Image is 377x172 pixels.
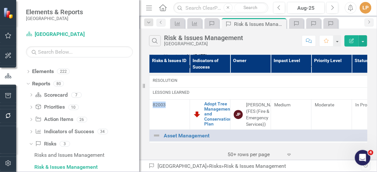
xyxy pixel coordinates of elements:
[18,10,32,16] div: v 4.0.25
[35,103,65,111] a: Priorities
[35,116,73,123] a: Action Items
[153,102,186,108] div: 82003
[230,100,271,130] td: Double-Click to Edit
[98,129,108,134] div: 34
[53,81,64,86] div: 80
[271,100,312,130] td: Double-Click to Edit
[33,150,139,160] a: Risks and Issues Management
[355,150,371,166] iframe: Intercom live chat
[32,80,50,88] a: Reports
[246,102,281,127] div: [PERSON_NAME] (FES (Fire & Emergency Services))
[315,102,334,107] span: Moderate
[274,102,290,107] span: Medium
[34,152,139,158] div: Risks and Issues Management
[312,100,352,130] td: Double-Click to Edit
[35,91,68,99] a: Scorecard
[243,5,257,10] span: Search
[234,110,243,119] div: JP
[234,3,267,12] button: Search
[60,141,70,147] div: 3
[32,68,54,75] a: Elements
[148,163,361,170] div: » »
[164,41,243,46] div: [GEOGRAPHIC_DATA]
[224,163,286,169] div: Risk & Issues Management
[68,104,79,110] div: 10
[204,102,232,126] a: Adopt Tree Management and Conservation Plan
[77,117,87,122] div: 26
[10,17,16,22] img: website_grey.svg
[360,2,371,14] button: LP
[209,163,221,169] a: Risks
[65,38,70,43] img: tab_keywords_by_traffic_grey.svg
[164,34,243,41] div: Risk & Issues Management
[17,17,71,22] div: Domain: [DOMAIN_NAME]
[26,31,107,38] a: [GEOGRAPHIC_DATA]
[287,2,325,14] button: Aug-25
[26,46,133,58] input: Search Below...
[57,69,70,74] div: 222
[25,38,58,42] div: Domain Overview
[35,140,56,148] a: Risks
[158,163,206,169] a: [GEOGRAPHIC_DATA]
[368,150,373,155] span: 4
[35,128,94,135] a: Indicators of Success
[34,164,139,170] div: Risk & Issues Management
[26,8,83,16] span: Elements & Reports
[190,100,230,130] td: Double-Click to Edit Right Click for Context Menu
[289,4,323,12] div: Aug-25
[173,2,268,14] input: Search ClearPoint...
[153,132,160,139] img: Not Defined
[10,10,16,16] img: logo_orange.svg
[234,20,285,28] div: Risk & Issues Management
[18,38,23,43] img: tab_domain_overview_orange.svg
[72,38,109,42] div: Keywords by Traffic
[71,92,82,98] div: 7
[193,110,201,118] img: Below Target
[26,16,83,21] small: [GEOGRAPHIC_DATA]
[3,7,15,19] img: ClearPoint Strategy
